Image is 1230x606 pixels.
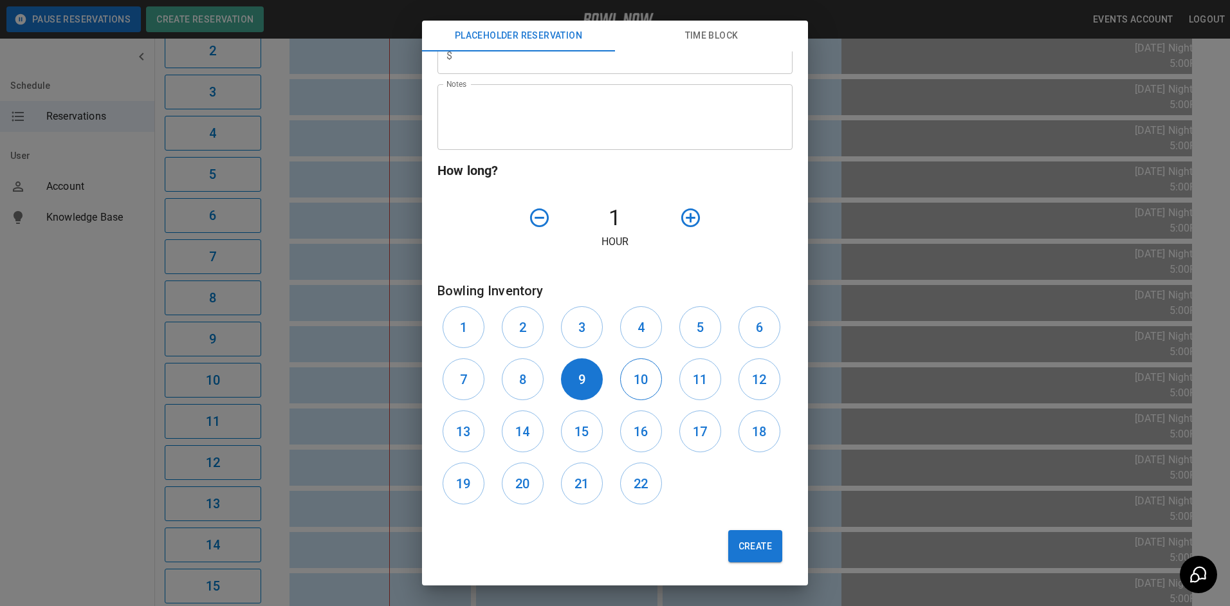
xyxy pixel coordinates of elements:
[437,280,793,301] h6: Bowling Inventory
[437,234,793,250] p: Hour
[446,48,452,64] p: $
[456,473,470,494] h6: 19
[752,369,766,390] h6: 12
[443,463,484,504] button: 19
[422,21,615,51] button: Placeholder Reservation
[620,358,662,400] button: 10
[443,410,484,452] button: 13
[697,317,704,338] h6: 5
[739,358,780,400] button: 12
[574,421,589,442] h6: 15
[679,306,721,348] button: 5
[634,369,648,390] h6: 10
[519,317,526,338] h6: 2
[502,358,544,400] button: 8
[456,421,470,442] h6: 13
[752,421,766,442] h6: 18
[556,205,674,232] h4: 1
[634,473,648,494] h6: 22
[437,160,793,181] h6: How long?
[515,473,529,494] h6: 20
[739,306,780,348] button: 6
[519,369,526,390] h6: 8
[756,317,763,338] h6: 6
[561,306,603,348] button: 3
[443,306,484,348] button: 1
[620,463,662,504] button: 22
[460,369,467,390] h6: 7
[728,530,782,562] button: Create
[638,317,645,338] h6: 4
[443,358,484,400] button: 7
[578,317,585,338] h6: 3
[620,306,662,348] button: 4
[502,410,544,452] button: 14
[502,463,544,504] button: 20
[679,410,721,452] button: 17
[561,410,603,452] button: 15
[693,369,707,390] h6: 11
[561,463,603,504] button: 21
[578,369,585,390] h6: 9
[615,21,808,51] button: Time Block
[460,317,467,338] h6: 1
[679,358,721,400] button: 11
[502,306,544,348] button: 2
[620,410,662,452] button: 16
[634,421,648,442] h6: 16
[574,473,589,494] h6: 21
[693,421,707,442] h6: 17
[561,358,603,400] button: 9
[515,421,529,442] h6: 14
[739,410,780,452] button: 18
